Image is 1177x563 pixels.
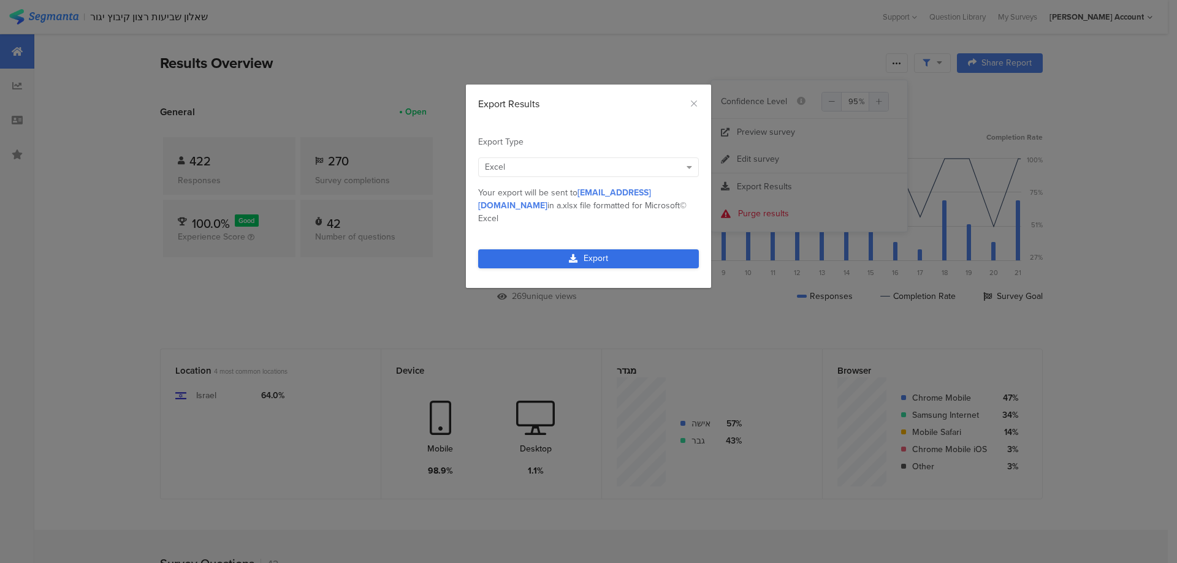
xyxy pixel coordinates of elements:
[485,161,505,173] span: Excel
[478,186,651,212] span: [EMAIL_ADDRESS][DOMAIN_NAME]
[478,199,687,225] span: .xlsx file formatted for Microsoft© Excel
[689,97,699,111] button: Close
[478,249,699,268] a: Export
[478,135,699,148] div: Export Type
[478,186,699,225] div: Your export will be sent to in a
[478,97,699,111] div: Export Results
[466,85,711,288] div: dialog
